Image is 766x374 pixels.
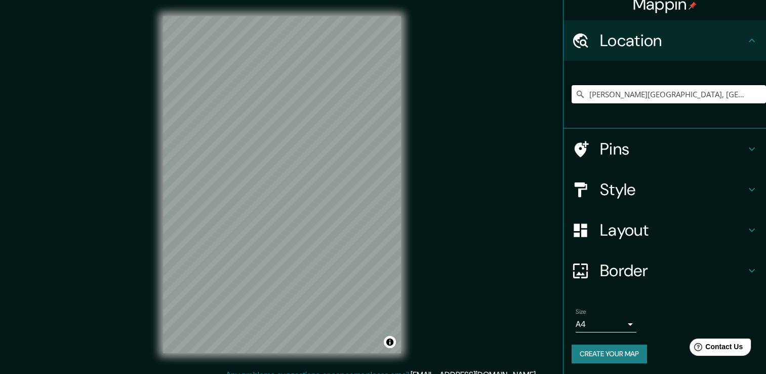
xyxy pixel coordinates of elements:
[563,129,766,169] div: Pins
[689,2,697,10] img: pin-icon.png
[600,260,746,281] h4: Border
[572,85,766,103] input: Pick your city or area
[563,20,766,61] div: Location
[563,169,766,210] div: Style
[576,308,586,316] label: Size
[600,139,746,159] h4: Pins
[563,210,766,250] div: Layout
[572,345,647,363] button: Create your map
[600,179,746,200] h4: Style
[563,250,766,291] div: Border
[163,16,401,353] canvas: Map
[576,316,636,332] div: A4
[384,336,396,348] button: Toggle attribution
[600,30,746,51] h4: Location
[676,334,755,363] iframe: Help widget launcher
[600,220,746,240] h4: Layout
